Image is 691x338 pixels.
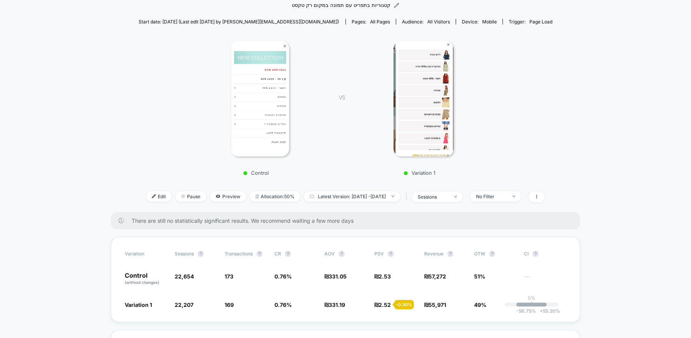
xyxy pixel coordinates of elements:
span: 0.76 % [274,273,292,280]
div: Pages: [352,19,390,25]
span: There are still no statistically significant results. We recommend waiting a few more days [132,217,565,224]
span: ₪ [324,273,347,280]
button: ? [285,251,291,257]
span: PSV [374,251,384,257]
img: end [454,196,457,197]
span: ₪ [374,302,391,308]
span: 173 [225,273,233,280]
div: No Filter [476,194,507,199]
span: 22,207 [175,302,193,308]
span: Preview [210,191,246,202]
span: 57,272 [428,273,446,280]
span: 22,654 [175,273,194,280]
button: ? [256,251,263,257]
span: VS [339,94,345,101]
p: Variation 1 [352,170,487,176]
span: ₪ [374,273,391,280]
span: ₪ [324,302,345,308]
span: Latest Version: [DATE] - [DATE] [304,191,400,202]
p: | [531,301,532,307]
span: Allocation: 50% [250,191,300,202]
img: edit [152,194,156,198]
span: 331.19 [329,302,345,308]
span: Pause [175,191,206,202]
span: Transactions [225,251,253,257]
span: Revenue [424,251,443,257]
span: All Visitors [427,19,450,25]
span: Device: [456,19,503,25]
span: 2.53 [379,273,391,280]
span: + [540,308,543,314]
span: CI [524,251,566,257]
span: OTW [474,251,516,257]
button: ? [447,251,453,257]
img: rebalance [256,194,259,199]
span: mobile [482,19,497,25]
p: Control [125,272,167,285]
span: CR [274,251,281,257]
span: (without changes) [125,280,159,285]
span: 55.20 % [536,308,560,314]
img: end [512,196,515,197]
span: ₪ [424,302,446,308]
button: ? [489,251,495,257]
span: AOV [324,251,335,257]
div: - 0.30 % [394,300,414,309]
span: 51% [474,273,485,280]
span: -56.75 % [516,308,536,314]
span: 331.05 [329,273,347,280]
span: Page Load [529,19,552,25]
span: Edit [146,191,172,202]
span: 49% [474,302,486,308]
button: ? [388,251,394,257]
span: Variation [125,251,167,257]
button: ? [198,251,204,257]
span: Variation 1 [125,302,152,308]
p: Control [189,170,323,176]
span: 0.76 % [274,302,292,308]
span: ₪ [424,273,446,280]
p: 0% [528,295,536,301]
span: --- [524,274,566,285]
span: 2.52 [379,302,391,308]
span: Sessions [175,251,194,257]
span: קטגוריות בתפריט עם תמונה במקום רק טקסט [292,2,392,9]
span: | [404,191,412,202]
div: sessions [418,194,448,200]
img: calendar [310,194,314,198]
span: Start date: [DATE] (Last edit [DATE] by [PERSON_NAME][EMAIL_ADDRESS][DOMAIN_NAME]) [139,19,339,25]
img: end [392,196,394,197]
span: 169 [225,302,234,308]
div: Audience: [402,19,450,25]
img: Control main [231,41,289,156]
div: Trigger: [509,19,552,25]
button: ? [339,251,345,257]
img: Variation 1 main [393,41,453,156]
span: 55,971 [428,302,446,308]
img: end [181,194,185,198]
button: ? [532,251,539,257]
span: all pages [370,19,390,25]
